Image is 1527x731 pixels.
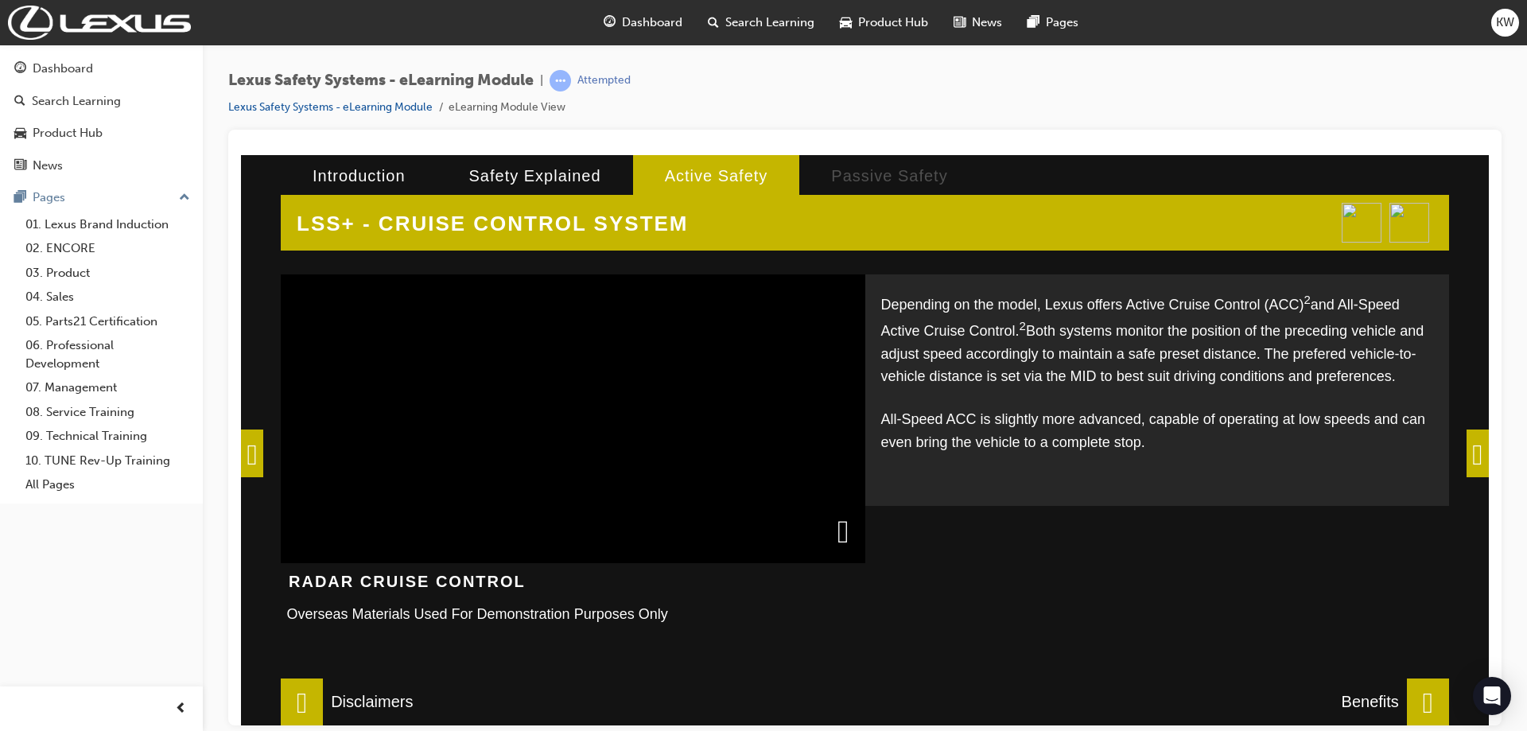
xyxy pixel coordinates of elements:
img: convenience.png [1101,48,1140,87]
h2: LSS+ - CRUISE CONTROL SYSTEM [40,40,464,98]
a: 05. Parts21 Certification [19,309,196,334]
a: 06. Professional Development [19,333,196,375]
a: search-iconSearch Learning [695,6,827,39]
span: guage-icon [14,62,26,76]
a: 09. Technical Training [19,424,196,449]
p: Depending on the model, Lexus offers Active Cruise Control (ACC) and All-Speed Active Cruise Cont... [640,135,1193,233]
button: KW [1491,9,1519,37]
a: Dashboard [6,54,196,84]
span: pages-icon [14,191,26,205]
a: News [6,151,196,181]
a: 10. TUNE Rev-Up Training [19,449,196,473]
button: Pages [6,183,196,212]
h3: Radar Cruise Control [48,416,285,437]
div: Open Intercom Messenger [1473,677,1511,715]
span: | [540,72,543,90]
span: news-icon [954,13,966,33]
a: guage-iconDashboard [591,6,695,39]
li: eLearning Module View [449,99,565,117]
span: Product Hub [858,14,928,32]
a: Lexus Safety Systems - eLearning Module [228,100,433,114]
span: guage-icon [604,13,616,33]
a: 07. Management [19,375,196,400]
a: 08. Service Training [19,400,196,425]
span: prev-icon [175,699,187,719]
span: car-icon [840,13,852,33]
button: DashboardSearch LearningProduct HubNews [6,51,196,183]
span: search-icon [708,13,719,33]
div: News [33,157,63,175]
a: Product Hub [6,119,196,148]
div: Product Hub [33,124,103,142]
div: Pages [33,189,65,207]
sup: 2 [1063,138,1069,151]
a: 02. ENCORE [19,236,196,261]
span: Lexus Safety Systems - eLearning Module [228,72,534,90]
div: Disclaimers [82,534,180,559]
span: News [972,14,1002,32]
span: news-icon [14,159,26,173]
sup: 2 [779,164,785,177]
span: car-icon [14,126,26,141]
div: Attempted [577,73,631,88]
p: All-Speed ACC is slightly more advanced, capable of operating at low speeds and can even bring th... [640,253,1193,299]
div: Dashboard [33,60,93,78]
span: pages-icon [1028,13,1039,33]
div: Overseas Materials Used For Demonstration Purposes Only [46,448,427,471]
a: All Pages [19,472,196,497]
div: Search Learning [32,92,121,111]
span: Search Learning [725,14,814,32]
span: search-icon [14,95,25,109]
a: news-iconNews [941,6,1015,39]
span: KW [1496,14,1514,32]
a: 03. Product [19,261,196,286]
img: activesafety.png [1148,48,1188,87]
img: Trak [8,6,191,40]
span: learningRecordVerb_ATTEMPT-icon [550,70,571,91]
div: Benefits [1093,534,1166,559]
span: up-icon [179,188,190,208]
a: 01. Lexus Brand Induction [19,212,196,237]
a: Search Learning [6,87,196,116]
a: 04. Sales [19,285,196,309]
span: Dashboard [622,14,682,32]
span: Pages [1046,14,1078,32]
a: car-iconProduct Hub [827,6,941,39]
a: pages-iconPages [1015,6,1091,39]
